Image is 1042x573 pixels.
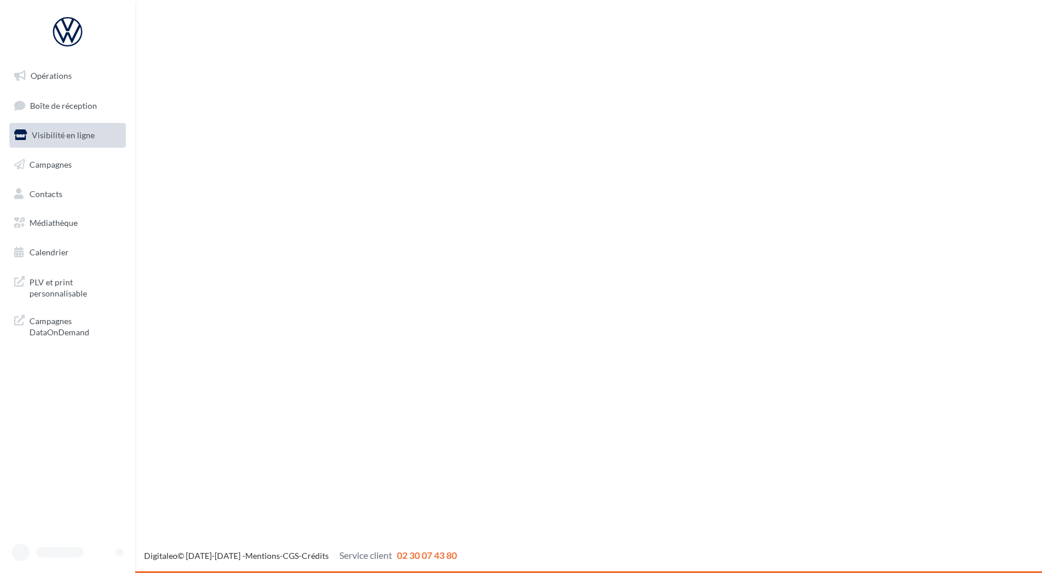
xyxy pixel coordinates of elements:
[7,152,128,177] a: Campagnes
[245,551,280,561] a: Mentions
[397,549,457,561] span: 02 30 07 43 80
[29,188,62,198] span: Contacts
[29,218,78,228] span: Médiathèque
[7,211,128,235] a: Médiathèque
[31,71,72,81] span: Opérations
[144,551,178,561] a: Digitaleo
[29,313,121,338] span: Campagnes DataOnDemand
[7,182,128,206] a: Contacts
[29,159,72,169] span: Campagnes
[144,551,457,561] span: © [DATE]-[DATE] - - -
[30,100,97,110] span: Boîte de réception
[32,130,95,140] span: Visibilité en ligne
[302,551,329,561] a: Crédits
[29,247,69,257] span: Calendrier
[7,93,128,118] a: Boîte de réception
[283,551,299,561] a: CGS
[7,64,128,88] a: Opérations
[29,274,121,299] span: PLV et print personnalisable
[7,269,128,304] a: PLV et print personnalisable
[339,549,392,561] span: Service client
[7,308,128,343] a: Campagnes DataOnDemand
[7,123,128,148] a: Visibilité en ligne
[7,240,128,265] a: Calendrier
